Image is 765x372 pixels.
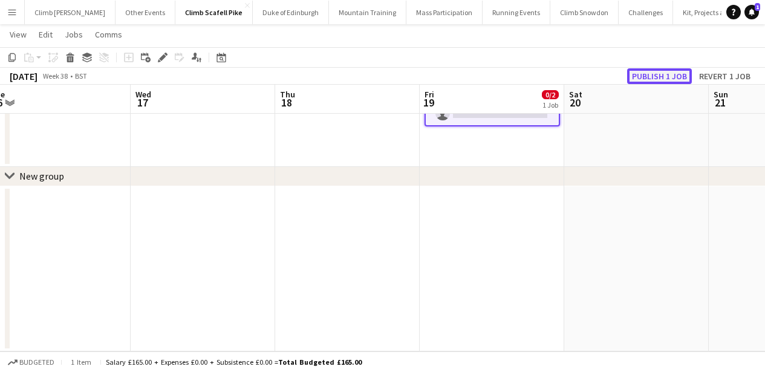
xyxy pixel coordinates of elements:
[542,90,559,99] span: 0/2
[423,96,434,109] span: 19
[569,89,582,100] span: Sat
[425,89,434,100] span: Fri
[483,1,550,24] button: Running Events
[60,27,88,42] a: Jobs
[175,1,253,24] button: Climb Scafell Pike
[134,96,151,109] span: 17
[542,100,558,109] div: 1 Job
[10,70,37,82] div: [DATE]
[10,29,27,40] span: View
[19,358,54,367] span: Budgeted
[673,1,763,24] button: Kit, Projects and Office
[550,1,619,24] button: Climb Snowdon
[253,1,329,24] button: Duke of Edinburgh
[280,89,295,100] span: Thu
[65,29,83,40] span: Jobs
[40,71,70,80] span: Week 38
[67,357,96,367] span: 1 item
[744,5,759,19] a: 1
[278,96,295,109] span: 18
[627,68,692,84] button: Publish 1 job
[106,357,362,367] div: Salary £165.00 + Expenses £0.00 + Subsistence £0.00 =
[567,96,582,109] span: 20
[39,29,53,40] span: Edit
[95,29,122,40] span: Comms
[75,71,87,80] div: BST
[712,96,728,109] span: 21
[25,1,116,24] button: Climb [PERSON_NAME]
[5,27,31,42] a: View
[694,68,755,84] button: Revert 1 job
[406,1,483,24] button: Mass Participation
[19,170,64,182] div: New group
[619,1,673,24] button: Challenges
[135,89,151,100] span: Wed
[116,1,175,24] button: Other Events
[6,356,56,369] button: Budgeted
[34,27,57,42] a: Edit
[755,3,760,11] span: 1
[90,27,127,42] a: Comms
[329,1,406,24] button: Mountain Training
[278,357,362,367] span: Total Budgeted £165.00
[714,89,728,100] span: Sun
